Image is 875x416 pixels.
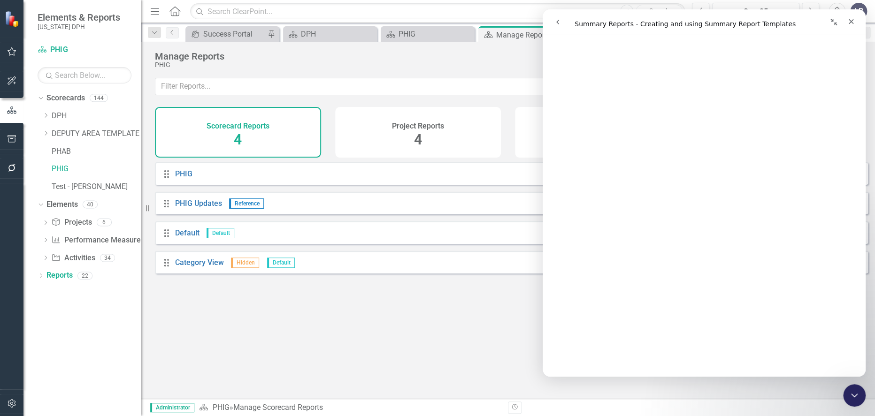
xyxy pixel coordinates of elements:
img: ClearPoint Strategy [5,11,21,27]
span: Default [207,228,234,238]
iframe: Intercom live chat [843,384,866,407]
div: Success Portal [203,28,265,40]
input: Search ClearPoint... [190,3,685,20]
a: Elements [46,199,78,210]
a: Performance Measures [51,235,144,246]
a: PHIG [175,169,192,178]
div: PHIG [155,61,819,68]
div: 144 [90,94,108,102]
span: Hidden [231,257,259,268]
a: Projects [51,217,92,228]
a: Category View [175,258,224,267]
div: 34 [100,254,115,262]
a: PHIG [383,28,472,40]
a: Activities [51,253,95,264]
input: Search Below... [38,67,131,83]
a: PHIG [212,403,229,412]
a: Default [175,228,200,237]
iframe: Intercom live chat [543,9,866,377]
a: Reports [46,270,73,281]
div: DPH [301,28,375,40]
a: DEPUTY AREA TEMPLATE [52,129,141,139]
a: PHIG [38,45,131,55]
span: 4 [414,131,422,148]
div: Manage Reports [155,51,819,61]
button: LB [850,3,867,20]
div: » Manage Scorecard Reports [199,402,501,413]
div: 6 [97,219,112,227]
a: PHIG Updates [175,199,222,208]
div: 40 [83,201,98,209]
div: 22 [77,272,92,280]
button: Sep-25 [712,3,799,20]
div: Sep-25 [715,6,796,17]
small: [US_STATE] DPH [38,23,120,30]
span: Search [649,7,669,15]
a: Success Portal [188,28,265,40]
h4: Scorecard Reports [207,122,269,130]
a: DPH [285,28,375,40]
div: PHIG [399,28,472,40]
span: Elements & Reports [38,12,120,23]
div: Manage Reports [496,29,570,41]
span: Reference [229,198,264,209]
h4: Project Reports [392,122,444,130]
a: PHIG [52,164,141,174]
span: Administrator [150,403,194,412]
a: Test - [PERSON_NAME] [52,182,141,192]
input: Filter Reports... [155,78,788,95]
button: Search [636,5,683,18]
span: Default [267,257,295,268]
span: 4 [234,131,242,148]
a: DPH [52,111,141,121]
a: PHAB [52,146,141,157]
a: Scorecards [46,93,85,104]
